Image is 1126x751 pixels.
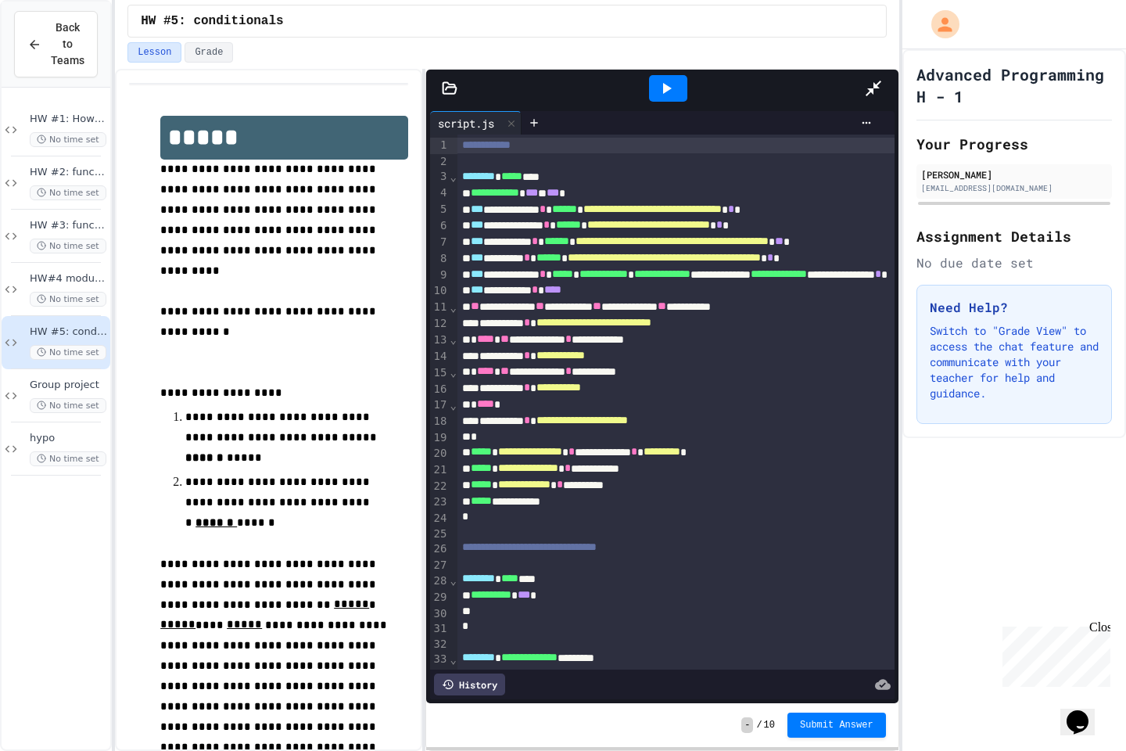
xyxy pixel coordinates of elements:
div: 1 [430,138,450,154]
div: script.js [430,115,502,131]
span: / [756,719,762,731]
div: 19 [430,430,450,446]
div: 6 [430,218,450,235]
div: No due date set [916,253,1112,272]
div: 20 [430,446,450,462]
div: 27 [430,558,450,573]
div: 9 [430,268,450,284]
span: No time set [30,451,106,466]
span: HW#4 modules and quadratic equation [30,272,107,286]
div: 16 [430,382,450,398]
div: 5 [430,202,450,218]
span: Fold line [449,301,457,314]
div: 32 [430,637,450,652]
div: 31 [430,621,450,637]
div: 15 [430,365,450,382]
div: 33 [430,652,450,668]
div: 2 [430,154,450,170]
h1: Advanced Programming H - 1 [916,63,1112,107]
span: No time set [30,345,106,360]
span: - [741,717,753,733]
span: HW #5: conditionals [141,12,283,31]
h3: Need Help? [930,298,1099,317]
div: 34 [430,668,450,685]
div: [EMAIL_ADDRESS][DOMAIN_NAME] [921,182,1107,194]
span: Back to Teams [51,20,84,69]
span: HW #1: How are you feeling? [30,113,107,126]
h2: Assignment Details [916,225,1112,247]
div: History [434,674,505,695]
div: 12 [430,316,450,332]
div: 4 [430,185,450,202]
span: No time set [30,239,106,253]
div: 21 [430,462,450,479]
div: [PERSON_NAME] [921,167,1107,181]
div: 13 [430,332,450,349]
div: 29 [430,590,450,606]
span: No time set [30,292,106,307]
span: No time set [30,132,106,147]
span: Fold line [449,366,457,379]
span: HW #3: functions with return [30,219,107,232]
div: 23 [430,494,450,511]
div: 14 [430,349,450,365]
span: Fold line [449,171,457,183]
iframe: chat widget [1060,688,1110,735]
div: 7 [430,235,450,251]
div: 11 [430,300,450,316]
span: No time set [30,398,106,413]
div: 17 [430,397,450,414]
button: Submit Answer [787,713,886,738]
div: 10 [430,283,450,300]
div: 8 [430,251,450,268]
div: Chat with us now!Close [6,6,108,99]
iframe: chat widget [996,620,1110,687]
div: My Account [915,6,963,42]
span: 10 [764,719,775,731]
span: HW #2: functions [30,166,107,179]
div: 22 [430,479,450,495]
span: Submit Answer [800,719,873,731]
button: Back to Teams [14,11,98,77]
span: Fold line [449,653,457,666]
span: HW #5: conditionals [30,325,107,339]
div: script.js [430,111,522,135]
span: Fold line [449,333,457,346]
div: 3 [430,169,450,185]
button: Lesson [127,42,181,63]
span: Fold line [449,399,457,411]
div: 30 [430,606,450,622]
div: 26 [430,541,450,558]
button: Grade [185,42,233,63]
span: No time set [30,185,106,200]
div: 25 [430,526,450,542]
p: Switch to "Grade View" to access the chat feature and communicate with your teacher for help and ... [930,323,1099,401]
div: 24 [430,511,450,526]
div: 28 [430,573,450,590]
div: 18 [430,414,450,430]
h2: Your Progress [916,133,1112,155]
span: Fold line [449,574,457,587]
span: hypo [30,432,107,445]
span: Group project [30,379,107,392]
